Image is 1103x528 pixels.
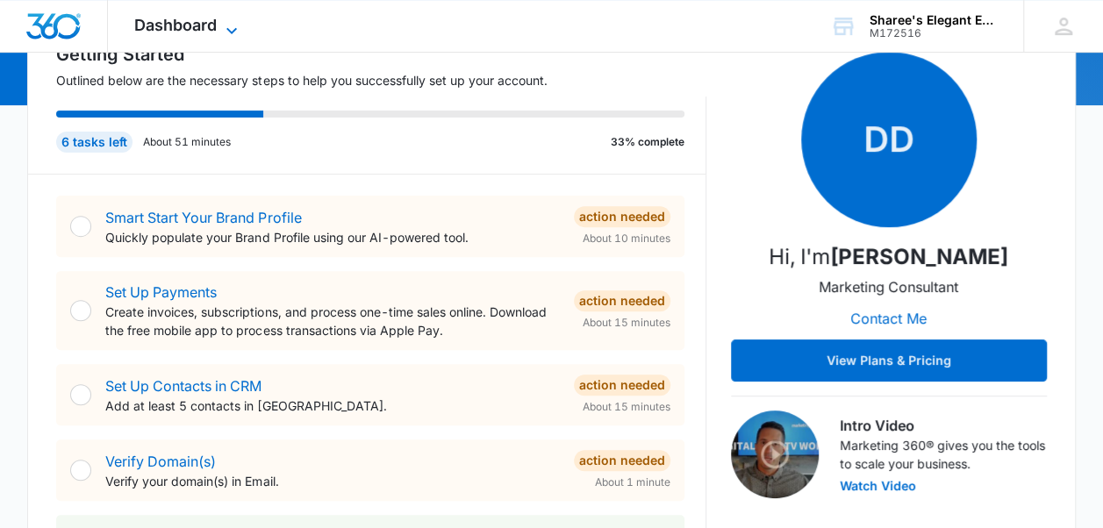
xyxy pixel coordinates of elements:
[870,13,998,27] div: account name
[105,377,261,395] a: Set Up Contacts in CRM
[833,297,944,339] button: Contact Me
[105,453,216,470] a: Verify Domain(s)
[840,436,1047,473] p: Marketing 360® gives you the tools to scale your business.
[840,415,1047,436] h3: Intro Video
[731,339,1047,382] button: View Plans & Pricing
[583,315,670,331] span: About 15 minutes
[840,480,916,492] button: Watch Video
[611,134,684,150] p: 33% complete
[56,41,705,68] h2: Getting Started
[105,209,301,226] a: Smart Start Your Brand Profile
[583,399,670,415] span: About 15 minutes
[105,472,559,490] p: Verify your domain(s) in Email.
[574,375,670,396] div: Action Needed
[574,450,670,471] div: Action Needed
[574,290,670,311] div: Action Needed
[870,27,998,39] div: account id
[105,303,559,339] p: Create invoices, subscriptions, and process one-time sales online. Download the free mobile app t...
[56,71,705,89] p: Outlined below are the necessary steps to help you successfully set up your account.
[134,16,217,34] span: Dashboard
[595,474,670,490] span: About 1 minute
[583,231,670,246] span: About 10 minutes
[143,134,231,150] p: About 51 minutes
[105,228,559,246] p: Quickly populate your Brand Profile using our AI-powered tool.
[801,52,977,227] span: DD
[731,410,819,498] img: Intro Video
[769,241,1008,273] p: Hi, I'm
[819,276,958,297] p: Marketing Consultant
[574,206,670,227] div: Action Needed
[56,132,133,153] div: 6 tasks left
[105,283,217,301] a: Set Up Payments
[105,396,559,415] p: Add at least 5 contacts in [GEOGRAPHIC_DATA].
[830,244,1008,269] strong: [PERSON_NAME]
